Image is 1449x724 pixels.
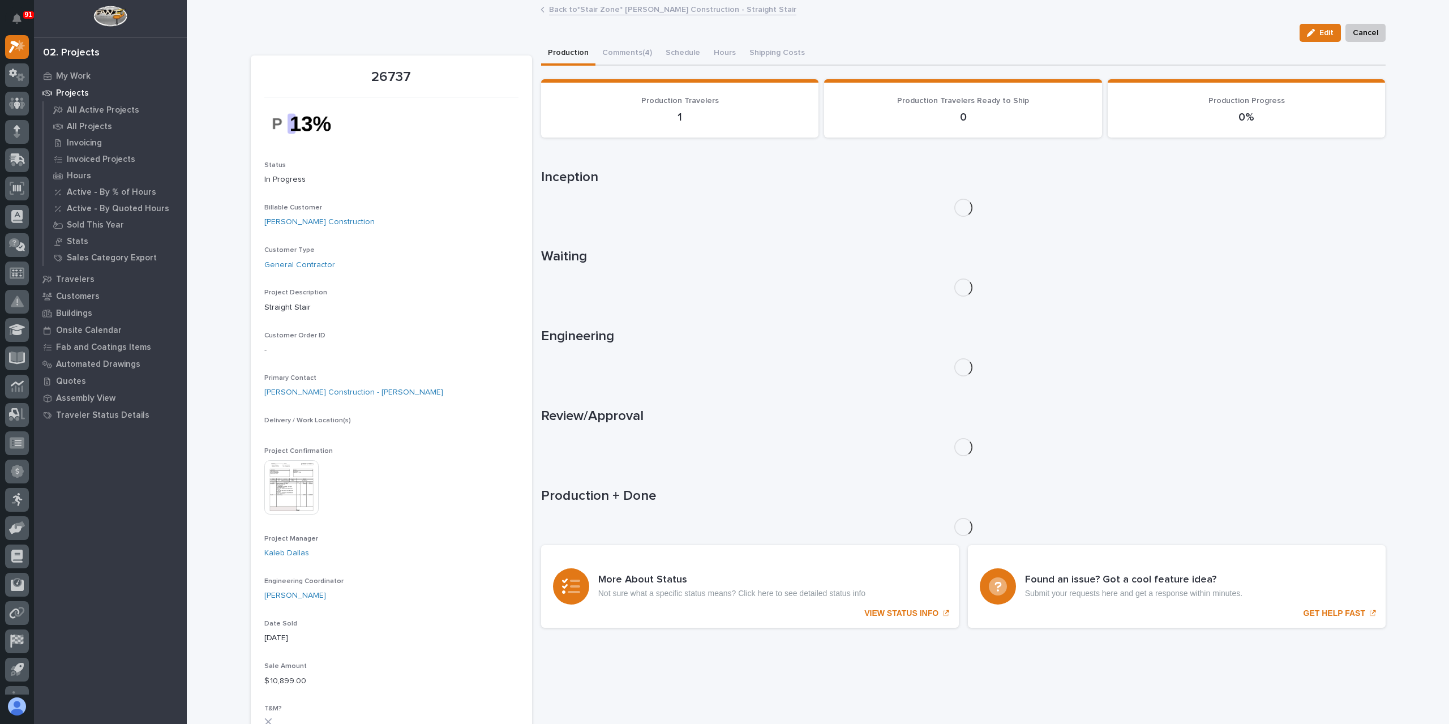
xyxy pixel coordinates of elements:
[34,271,187,288] a: Travelers
[541,249,1386,265] h1: Waiting
[264,632,518,644] p: [DATE]
[264,104,349,143] img: lxzQop8MJLpdJF2LKTj_ksObUO5O74hPRYaoG481SR8
[864,609,938,618] p: VIEW STATUS INFO
[67,237,88,247] p: Stats
[264,247,315,254] span: Customer Type
[34,339,187,355] a: Fab and Coatings Items
[34,355,187,372] a: Automated Drawings
[44,184,187,200] a: Active - By % of Hours
[541,169,1386,186] h1: Inception
[1345,24,1386,42] button: Cancel
[56,393,115,404] p: Assembly View
[598,589,865,598] p: Not sure what a specific status means? Click here to see detailed status info
[56,71,91,82] p: My Work
[555,110,805,124] p: 1
[56,88,89,98] p: Projects
[34,288,187,305] a: Customers
[264,547,309,559] a: Kaleb Dallas
[1208,97,1285,105] span: Production Progress
[67,138,102,148] p: Invoicing
[541,545,959,628] a: VIEW STATUS INFO
[743,42,812,66] button: Shipping Costs
[264,387,443,399] a: [PERSON_NAME] Construction - [PERSON_NAME]
[56,359,140,370] p: Automated Drawings
[67,220,124,230] p: Sold This Year
[56,342,151,353] p: Fab and Coatings Items
[56,325,122,336] p: Onsite Calendar
[264,620,297,627] span: Date Sold
[264,675,518,687] p: $ 10,899.00
[264,344,518,356] p: -
[67,253,157,263] p: Sales Category Export
[44,200,187,216] a: Active - By Quoted Hours
[264,417,351,424] span: Delivery / Work Location(s)
[264,174,518,186] p: In Progress
[641,97,719,105] span: Production Travelers
[264,375,316,382] span: Primary Contact
[264,259,335,271] a: General Contractor
[34,389,187,406] a: Assembly View
[838,110,1088,124] p: 0
[56,376,86,387] p: Quotes
[5,7,29,31] button: Notifications
[44,151,187,167] a: Invoiced Projects
[67,204,169,214] p: Active - By Quoted Hours
[1353,26,1378,40] span: Cancel
[264,289,327,296] span: Project Description
[25,11,32,19] p: 91
[34,84,187,101] a: Projects
[56,292,100,302] p: Customers
[1025,589,1242,598] p: Submit your requests here and get a response within minutes.
[264,332,325,339] span: Customer Order ID
[5,695,29,718] button: users-avatar
[1319,28,1334,38] span: Edit
[67,155,135,165] p: Invoiced Projects
[264,302,518,314] p: Straight Stair
[595,42,659,66] button: Comments (4)
[598,574,865,586] h3: More About Status
[56,275,95,285] p: Travelers
[34,322,187,339] a: Onsite Calendar
[34,305,187,322] a: Buildings
[549,2,796,15] a: Back to*Stair Zone* [PERSON_NAME] Construction - Straight Stair
[44,102,187,118] a: All Active Projects
[264,535,318,542] span: Project Manager
[44,233,187,249] a: Stats
[44,135,187,151] a: Invoicing
[264,69,518,85] p: 26737
[67,171,91,181] p: Hours
[93,6,127,27] img: Workspace Logo
[264,448,333,455] span: Project Confirmation
[1121,110,1372,124] p: 0%
[1304,609,1365,618] p: GET HELP FAST
[43,47,100,59] div: 02. Projects
[44,217,187,233] a: Sold This Year
[541,328,1386,345] h1: Engineering
[1025,574,1242,586] h3: Found an issue? Got a cool feature idea?
[264,162,286,169] span: Status
[897,97,1029,105] span: Production Travelers Ready to Ship
[1300,24,1341,42] button: Edit
[14,14,29,32] div: Notifications91
[67,105,139,115] p: All Active Projects
[541,42,595,66] button: Production
[34,372,187,389] a: Quotes
[67,187,156,198] p: Active - By % of Hours
[56,309,92,319] p: Buildings
[44,250,187,265] a: Sales Category Export
[968,545,1386,628] a: GET HELP FAST
[34,67,187,84] a: My Work
[264,578,344,585] span: Engineering Coordinator
[34,406,187,423] a: Traveler Status Details
[56,410,149,421] p: Traveler Status Details
[264,663,307,670] span: Sale Amount
[264,590,326,602] a: [PERSON_NAME]
[44,168,187,183] a: Hours
[264,216,375,228] a: [PERSON_NAME] Construction
[264,705,282,712] span: T&M?
[659,42,707,66] button: Schedule
[541,488,1386,504] h1: Production + Done
[67,122,112,132] p: All Projects
[707,42,743,66] button: Hours
[44,118,187,134] a: All Projects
